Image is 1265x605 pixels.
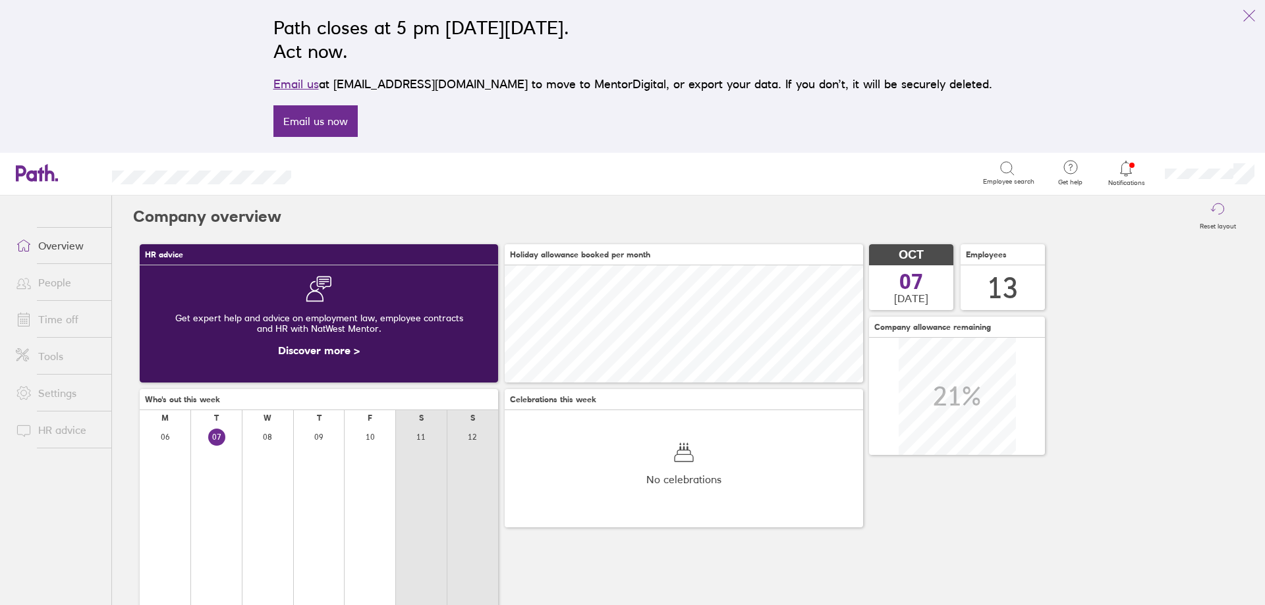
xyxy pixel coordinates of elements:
[327,167,360,178] div: Search
[5,380,111,406] a: Settings
[145,250,183,259] span: HR advice
[273,16,992,63] h2: Path closes at 5 pm [DATE][DATE]. Act now.
[899,271,923,292] span: 07
[419,413,424,423] div: S
[317,413,322,423] div: T
[273,75,992,93] p: at [EMAIL_ADDRESS][DOMAIN_NAME] to move to MentorDigital, or export your data. If you don’t, it w...
[161,413,169,423] div: M
[273,105,358,137] a: Email us now
[214,413,219,423] div: T
[1049,178,1092,186] span: Get help
[273,77,319,91] a: Email us
[510,250,650,259] span: Holiday allowance booked per month
[1192,196,1244,238] button: Reset layout
[1192,219,1244,230] label: Reset layout
[874,323,991,332] span: Company allowance remaining
[983,178,1034,186] span: Employee search
[5,343,111,369] a: Tools
[368,413,372,423] div: F
[5,417,111,443] a: HR advice
[1105,159,1148,187] a: Notifications
[966,250,1007,259] span: Employees
[1105,179,1148,187] span: Notifications
[894,292,928,304] span: [DATE]
[510,395,596,404] span: Celebrations this week
[646,473,721,485] span: No celebrations
[987,271,1019,305] div: 13
[5,269,111,296] a: People
[145,395,220,404] span: Who's out this week
[5,306,111,332] a: Time off
[5,232,111,259] a: Overview
[264,413,271,423] div: W
[133,196,281,238] h2: Company overview
[278,344,360,357] a: Discover more >
[150,302,488,344] div: Get expert help and advice on employment law, employee contracts and HR with NatWest Mentor.
[899,248,924,262] span: OCT
[470,413,475,423] div: S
